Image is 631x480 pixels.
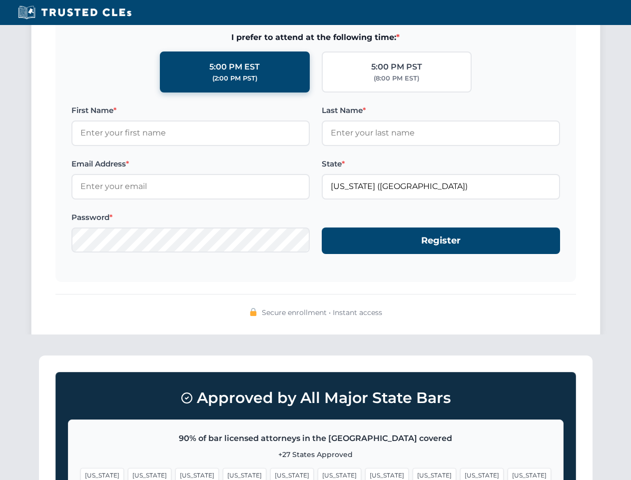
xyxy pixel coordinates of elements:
[209,60,260,73] div: 5:00 PM EST
[71,31,560,44] span: I prefer to attend at the following time:
[71,120,310,145] input: Enter your first name
[374,73,419,83] div: (8:00 PM EST)
[322,174,560,199] input: Florida (FL)
[80,432,551,445] p: 90% of bar licensed attorneys in the [GEOGRAPHIC_DATA] covered
[249,308,257,316] img: 🔒
[80,449,551,460] p: +27 States Approved
[322,120,560,145] input: Enter your last name
[71,104,310,116] label: First Name
[15,5,134,20] img: Trusted CLEs
[71,211,310,223] label: Password
[212,73,257,83] div: (2:00 PM PST)
[262,307,382,318] span: Secure enrollment • Instant access
[371,60,422,73] div: 5:00 PM PST
[68,384,564,411] h3: Approved by All Major State Bars
[322,104,560,116] label: Last Name
[71,174,310,199] input: Enter your email
[322,227,560,254] button: Register
[322,158,560,170] label: State
[71,158,310,170] label: Email Address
